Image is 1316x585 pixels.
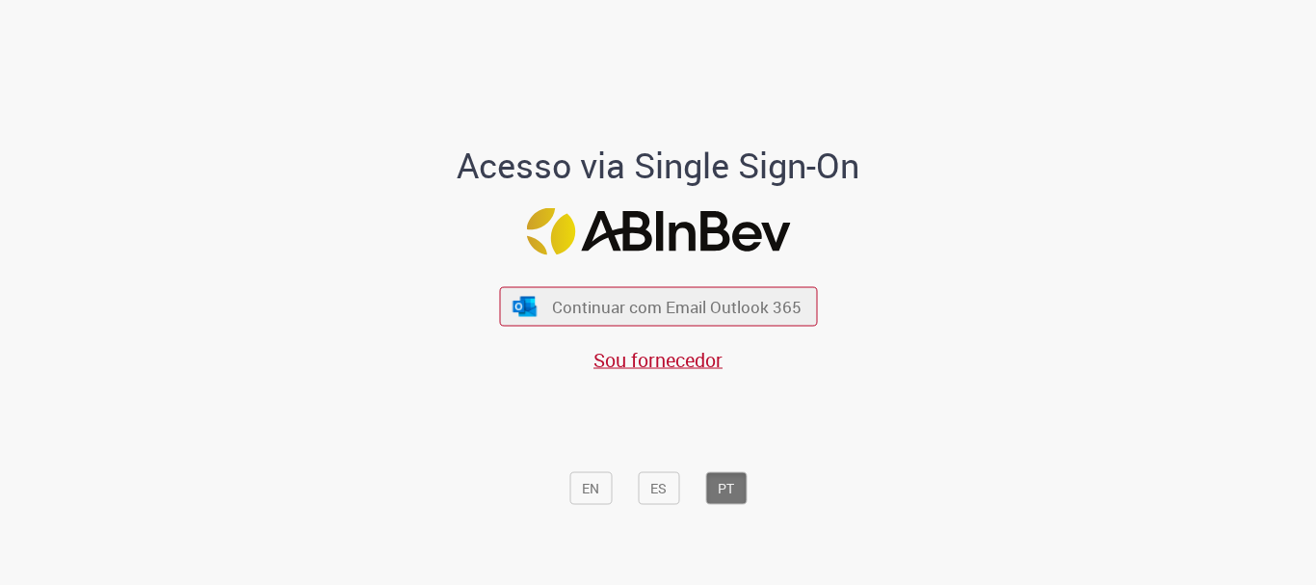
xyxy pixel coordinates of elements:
button: ícone Azure/Microsoft 360 Continuar com Email Outlook 365 [499,287,817,327]
h1: Acesso via Single Sign-On [391,146,926,185]
a: Sou fornecedor [593,347,723,373]
img: Logo ABInBev [526,208,790,255]
button: EN [569,472,612,505]
span: Continuar com Email Outlook 365 [552,296,802,318]
button: ES [638,472,679,505]
button: PT [705,472,747,505]
img: ícone Azure/Microsoft 360 [512,296,539,316]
